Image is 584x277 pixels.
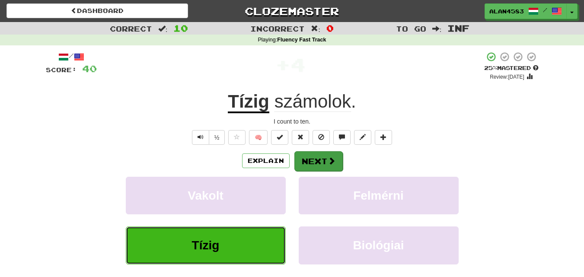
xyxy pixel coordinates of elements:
[46,51,97,62] div: /
[353,239,404,252] span: Biológiai
[484,64,497,71] span: 25 %
[192,130,209,145] button: Play sentence audio (ctl+space)
[294,151,343,171] button: Next
[396,24,426,33] span: To go
[110,24,152,33] span: Correct
[299,177,459,214] button: Felmérni
[242,153,290,168] button: Explain
[313,130,330,145] button: Ignore sentence (alt+i)
[490,74,524,80] small: Review: [DATE]
[275,51,290,77] span: +
[333,130,351,145] button: Discuss sentence (alt+u)
[201,3,383,19] a: Clozemaster
[126,226,286,264] button: Tízig
[277,37,326,43] strong: Fluency Fast Track
[158,25,168,32] span: :
[249,130,268,145] button: 🧠
[299,226,459,264] button: Biológiai
[311,25,320,32] span: :
[290,54,306,75] span: 4
[484,64,539,72] div: Mastered
[269,91,356,112] span: .
[326,23,334,33] span: 0
[447,23,469,33] span: Inf
[292,130,309,145] button: Reset to 0% Mastered (alt+r)
[228,91,269,113] u: Tízig
[228,130,246,145] button: Favorite sentence (alt+f)
[353,189,404,202] span: Felmérni
[274,91,351,112] span: számolok
[190,130,225,145] div: Text-to-speech controls
[250,24,305,33] span: Incorrect
[126,177,286,214] button: Vakolt
[432,25,442,32] span: :
[209,130,225,145] button: ½
[46,66,77,73] span: Score:
[188,189,223,202] span: Vakolt
[6,3,188,18] a: Dashboard
[489,7,524,15] span: alan4583
[82,63,97,74] span: 40
[354,130,371,145] button: Edit sentence (alt+d)
[46,117,539,126] div: I count to ten.
[271,130,288,145] button: Set this sentence to 100% Mastered (alt+m)
[173,23,188,33] span: 10
[375,130,392,145] button: Add to collection (alt+a)
[543,7,547,13] span: /
[485,3,567,19] a: alan4583 /
[192,239,220,252] span: Tízig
